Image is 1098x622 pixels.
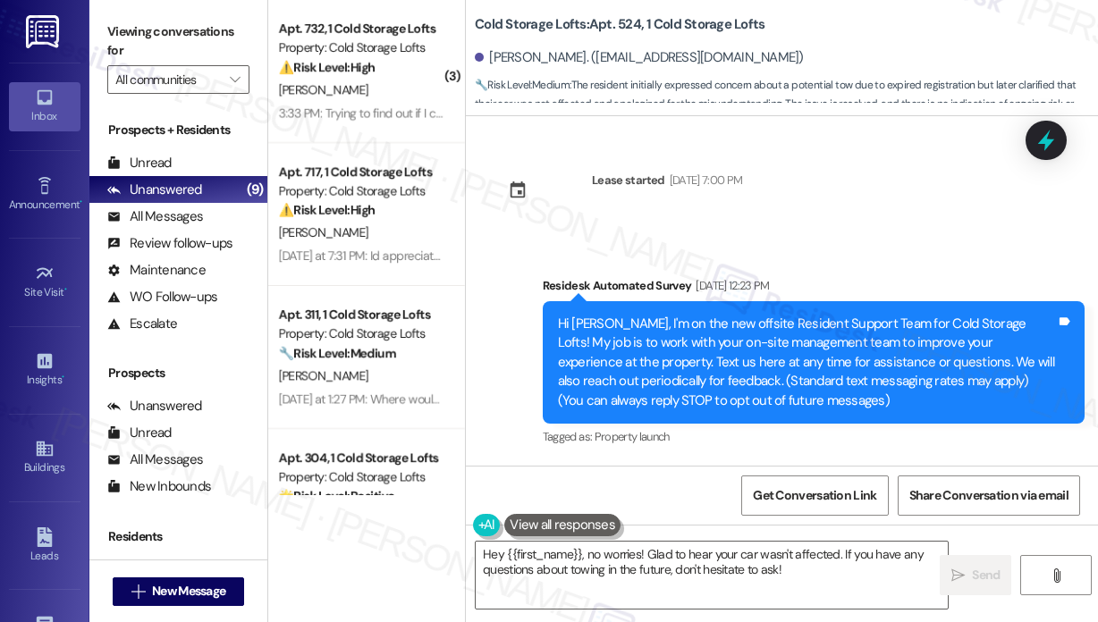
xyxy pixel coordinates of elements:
div: Apt. 311, 1 Cold Storage Lofts [279,306,444,324]
div: Unanswered [107,397,202,416]
div: [DATE] at 1:27 PM: Where would the notice be sent? [279,391,543,407]
i:  [230,72,240,87]
div: (9) [242,176,267,204]
div: Property: Cold Storage Lofts [279,324,444,343]
button: Get Conversation Link [741,475,888,516]
span: Get Conversation Link [753,486,876,505]
div: [DATE] 12:23 PM [691,276,769,295]
a: Insights • [9,346,80,394]
div: Unanswered [107,181,202,199]
span: • [80,196,82,208]
span: • [64,283,67,296]
div: New Inbounds [107,477,211,496]
span: Property launch [595,429,670,444]
div: Unread [107,154,172,172]
div: [DATE] at 7:31 PM: Id appreciate that [279,248,463,264]
div: All Messages [107,207,203,226]
strong: 🔧 Risk Level: Medium [279,345,395,361]
i:  [131,584,145,599]
div: Residents [89,527,267,546]
button: Share Conversation via email [898,475,1080,516]
div: 3:33 PM: Trying to find out if I can please get [PERSON_NAME] last night and hiscemail [279,105,722,121]
span: New Message [152,582,225,601]
div: Property: Cold Storage Lofts [279,467,444,486]
span: [PERSON_NAME] [279,367,368,383]
i:  [1050,568,1063,583]
span: Send [972,566,1000,584]
a: Leads [9,522,80,570]
div: Apt. 732, 1 Cold Storage Lofts [279,20,444,38]
div: Review follow-ups [107,234,232,253]
span: Share Conversation via email [909,486,1068,505]
strong: ⚠️ Risk Level: High [279,202,376,218]
div: Apt. 717, 1 Cold Storage Lofts [279,163,444,181]
div: Prospects [89,364,267,382]
div: WO Follow-ups [107,288,217,307]
strong: 🌟 Risk Level: Positive [279,488,394,504]
div: Prospects + Residents [89,121,267,139]
div: Residesk Automated Survey [543,276,1085,301]
div: All Messages [107,450,203,469]
div: Maintenance [107,261,206,280]
strong: 🔧 Risk Level: Medium [475,78,570,92]
div: Property: Cold Storage Lofts [279,38,444,57]
img: ResiDesk Logo [26,15,63,48]
div: Unread [107,424,172,442]
button: Send [940,555,1011,595]
div: Tagged as: [543,424,1085,450]
span: [PERSON_NAME] [279,224,368,240]
a: Inbox [9,82,80,130]
div: Lease started [592,171,665,189]
a: Buildings [9,433,80,482]
div: Property: Cold Storage Lofts [279,181,444,200]
div: Hi [PERSON_NAME], I'm on the new offsite Resident Support Team for Cold Storage Lofts! My job is ... [558,315,1056,410]
input: All communities [115,65,221,94]
label: Viewing conversations for [107,18,249,65]
div: [PERSON_NAME]. ([EMAIL_ADDRESS][DOMAIN_NAME]) [475,48,804,67]
i:  [951,568,965,583]
strong: ⚠️ Risk Level: High [279,59,376,75]
button: New Message [113,577,245,606]
a: Site Visit • [9,258,80,307]
span: [PERSON_NAME] [279,81,368,97]
span: : The resident initially expressed concern about a potential tow due to expired registration but ... [475,76,1098,133]
div: Apt. 304, 1 Cold Storage Lofts [279,449,444,467]
div: [DATE] 7:00 PM [665,171,743,189]
textarea: Hey {{first_name}}, no worries! Glad to hear your car wasn't affected. If you have any questions ... [476,542,948,609]
span: • [62,371,64,383]
div: Escalate [107,315,177,333]
b: Cold Storage Lofts: Apt. 524, 1 Cold Storage Lofts [475,15,764,34]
